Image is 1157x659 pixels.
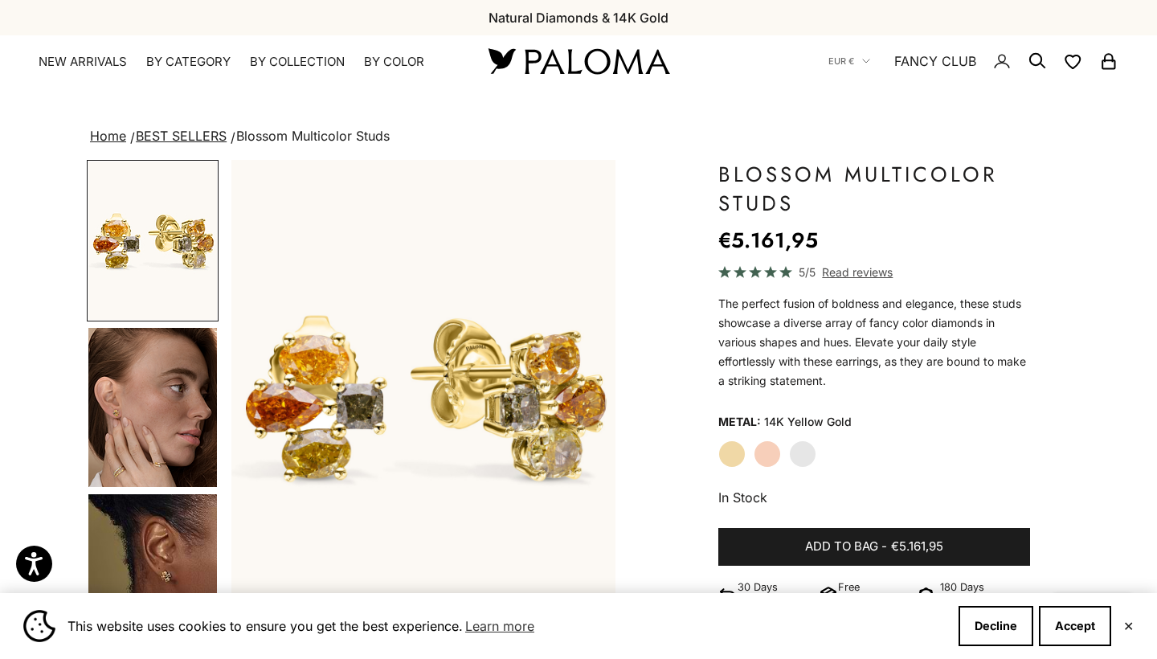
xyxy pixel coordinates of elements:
[828,35,1118,87] nav: Secondary navigation
[136,128,227,144] a: BEST SELLERS
[718,528,1030,567] button: Add to bag-€5.161,95
[718,410,761,434] legend: Metal:
[764,410,852,434] variant-option-value: 14K Yellow Gold
[87,160,219,321] button: Go to item 1
[718,487,1030,508] p: In Stock
[891,537,943,557] span: €5.161,95
[87,326,219,489] button: Go to item 4
[87,493,219,655] button: Go to item 5
[231,160,615,634] div: Item 1 of 14
[718,224,818,256] sale-price: €5.161,95
[88,162,217,320] img: #YellowGold
[489,7,668,28] p: Natural Diamonds & 14K Gold
[463,614,537,638] a: Learn more
[838,579,906,612] p: Free Shipping
[39,54,127,70] a: NEW ARRIVALS
[828,54,870,68] button: EUR €
[250,54,345,70] summary: By Collection
[39,54,450,70] nav: Primary navigation
[236,128,390,144] span: Blossom Multicolor Studs
[67,614,946,638] span: This website uses cookies to ensure you get the best experience.
[805,537,878,557] span: Add to bag
[90,128,126,144] a: Home
[88,494,217,653] img: #YellowGold #RoseGold #WhiteGold
[822,263,893,281] span: Read reviews
[894,51,976,72] a: FANCY CLUB
[828,54,854,68] span: EUR €
[738,579,812,612] p: 30 Days Return
[231,160,615,634] img: #YellowGold
[23,610,55,642] img: Cookie banner
[959,606,1033,646] button: Decline
[146,54,231,70] summary: By Category
[88,328,217,487] img: #YellowGold #RoseGold #WhiteGold
[364,54,424,70] summary: By Color
[718,160,1030,218] h1: Blossom Multicolor Studs
[87,125,1070,148] nav: breadcrumbs
[799,263,816,281] span: 5/5
[1123,621,1134,631] button: Close
[718,263,1030,281] a: 5/5 Read reviews
[1039,606,1111,646] button: Accept
[940,579,1030,612] p: 180 Days Warranty
[718,294,1030,391] div: The perfect fusion of boldness and elegance, these studs showcase a diverse array of fancy color ...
